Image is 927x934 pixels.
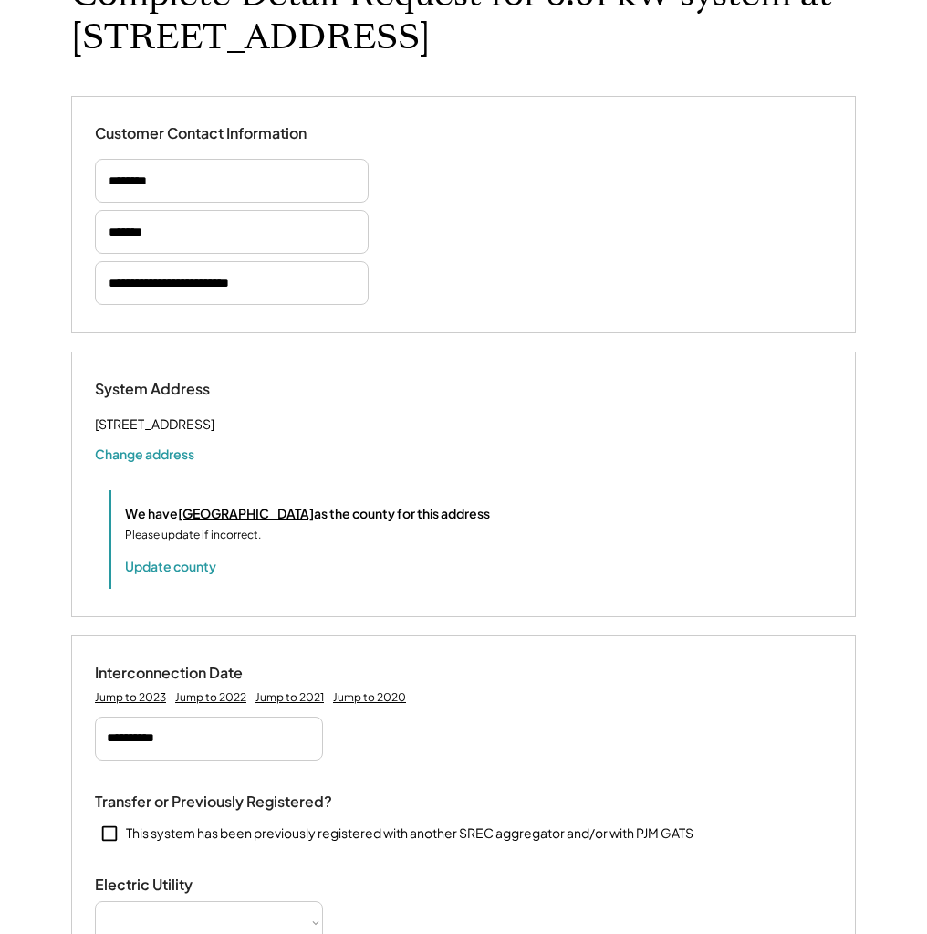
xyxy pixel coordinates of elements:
button: Change address [95,445,194,463]
div: Jump to 2022 [175,690,246,705]
div: Customer Contact Information [95,124,307,143]
div: Electric Utility [95,876,277,895]
div: Interconnection Date [95,664,277,683]
div: Please update if incorrect. [125,527,261,543]
div: System Address [95,380,277,399]
button: Update county [125,557,216,575]
div: Transfer or Previously Registered? [95,792,332,812]
div: This system has been previously registered with another SREC aggregator and/or with PJM GATS [126,824,693,843]
div: Jump to 2020 [333,690,406,705]
div: We have as the county for this address [125,504,490,523]
div: Jump to 2023 [95,690,166,705]
div: Jump to 2021 [255,690,324,705]
u: [GEOGRAPHIC_DATA] [178,505,314,521]
div: [STREET_ADDRESS] [95,413,214,436]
